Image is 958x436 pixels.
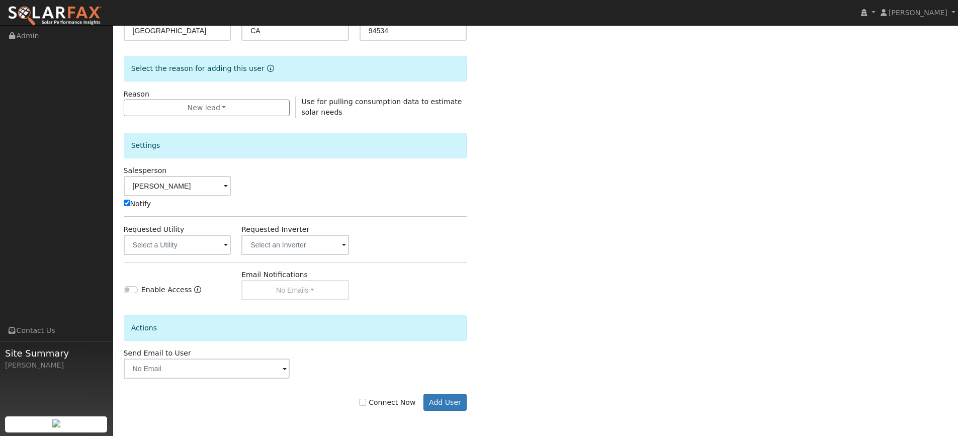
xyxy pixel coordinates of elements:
span: Use for pulling consumption data to estimate solar needs [302,98,462,116]
input: Select an Inverter [241,235,349,255]
img: SolarFax [8,6,102,27]
div: [PERSON_NAME] [5,360,108,371]
a: Reason for new user [265,64,274,72]
input: No Email [124,359,290,379]
label: Email Notifications [241,270,308,280]
label: Salesperson [124,165,167,176]
label: Connect Now [359,397,415,408]
label: Enable Access [141,285,192,295]
div: Select the reason for adding this user [124,56,467,81]
a: Enable Access [194,285,201,300]
button: Add User [423,394,467,411]
input: Select a User [124,176,231,196]
input: Connect Now [359,399,366,406]
button: New lead [124,100,290,117]
label: Send Email to User [124,348,191,359]
label: Requested Utility [124,224,185,235]
img: retrieve [52,419,60,427]
label: Reason [124,89,149,100]
div: Actions [124,315,467,341]
div: Settings [124,133,467,158]
input: Notify [124,200,130,206]
label: Requested Inverter [241,224,309,235]
span: [PERSON_NAME] [889,9,947,17]
label: Notify [124,199,151,209]
input: Select a Utility [124,235,231,255]
span: Site Summary [5,346,108,360]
